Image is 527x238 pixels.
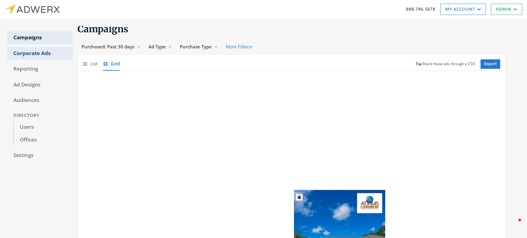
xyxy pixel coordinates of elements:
[145,41,176,52] button: Ad Type
[180,44,212,50] span: Purchase Type
[406,6,435,12] a: 888.746.5678
[506,217,521,232] iframe: Intercom live chat
[222,41,256,52] button: More Filters
[7,47,73,60] a: Corporate Ads
[440,4,486,15] a: My Account
[416,61,476,67] small: Share these ads through a CSV.
[13,134,73,146] a: Offices
[7,63,73,75] a: Reporting
[7,149,73,162] a: Settings
[480,59,500,69] a: Export
[7,79,73,91] a: Ad Designs
[176,41,222,52] button: Purchase Type
[5,4,60,15] img: Adwerx
[78,41,145,52] button: Purchased: Past 30 days
[111,60,120,67] span: Grid
[416,61,422,66] b: Tip:
[148,44,166,50] span: Ad Type
[103,57,120,70] button: Grid
[491,4,522,15] a: Admin
[7,94,73,107] a: Audiences
[7,110,73,121] div: Directory
[82,44,134,50] span: Purchased: Past 30 days
[7,31,73,44] a: Campaigns
[82,57,98,70] button: List
[90,60,98,67] span: List
[13,121,73,134] a: Users
[78,23,128,35] span: Campaigns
